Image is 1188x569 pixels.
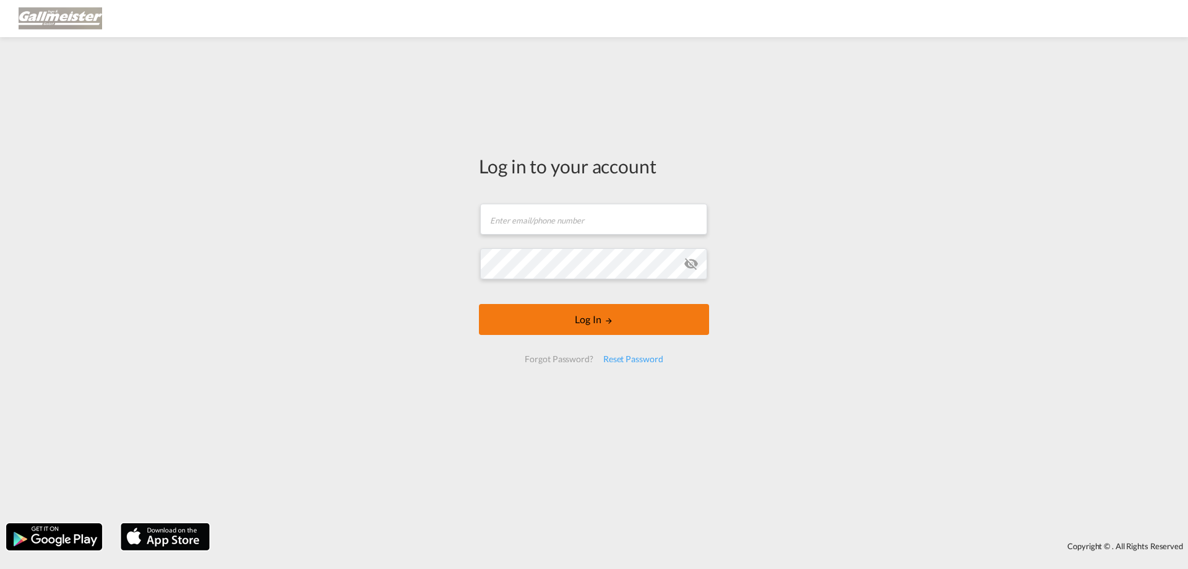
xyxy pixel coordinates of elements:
div: Reset Password [598,348,668,370]
img: google.png [5,522,103,552]
div: Log in to your account [479,153,709,179]
div: Copyright © . All Rights Reserved [216,536,1188,557]
input: Enter email/phone number [480,204,707,235]
img: apple.png [119,522,211,552]
md-icon: icon-eye-off [684,256,699,271]
img: 03265390ea0211efb7c18701be6bbe5d.png [19,5,102,33]
div: Forgot Password? [520,348,598,370]
button: LOGIN [479,304,709,335]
